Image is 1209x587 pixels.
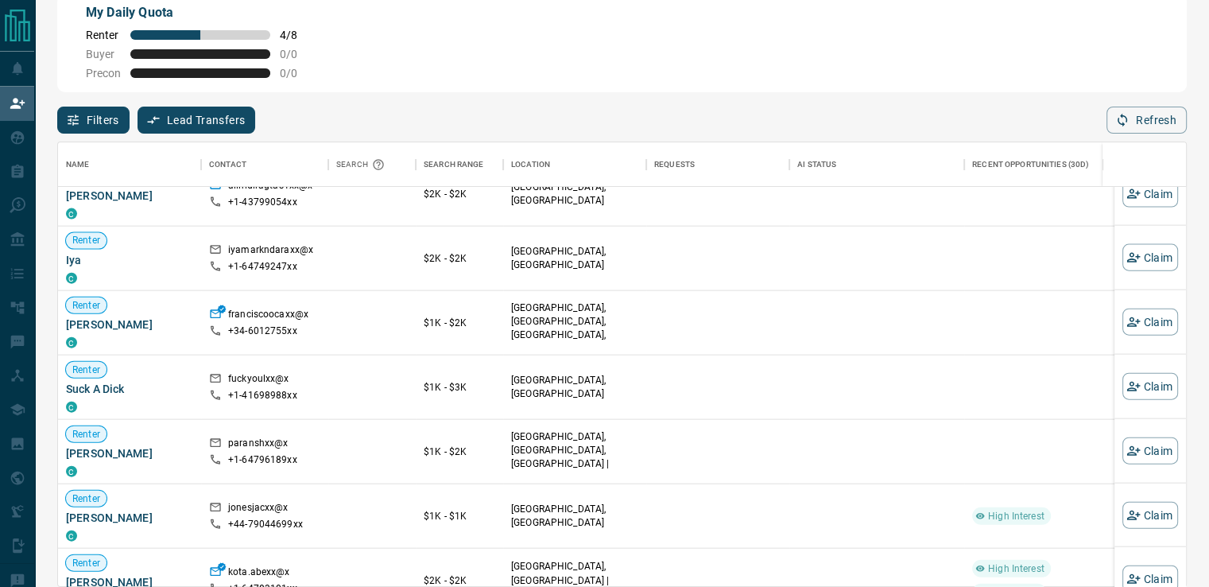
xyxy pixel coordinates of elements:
span: Renter [66,492,107,505]
p: +1- 64796189xx [228,453,297,467]
div: Location [503,142,646,187]
span: Renter [66,427,107,441]
p: +44- 79044699xx [228,518,303,531]
span: High Interest [982,562,1051,575]
span: Buyer [86,48,121,60]
div: Location [511,142,550,187]
div: Contact [201,142,328,187]
p: [GEOGRAPHIC_DATA], [GEOGRAPHIC_DATA] [511,502,638,529]
span: Precon [86,67,121,80]
span: [PERSON_NAME] [66,317,193,332]
p: [GEOGRAPHIC_DATA], [GEOGRAPHIC_DATA] [511,244,638,271]
p: +1- 64749247xx [228,260,297,274]
span: Suck A Dick [66,381,193,397]
span: High Interest [982,509,1051,523]
div: Recent Opportunities (30d) [972,142,1089,187]
span: 4 / 8 [280,29,315,41]
div: Recent Opportunities (30d) [964,142,1123,187]
p: York Crosstown [511,301,638,356]
span: [PERSON_NAME] [66,445,193,461]
div: condos.ca [66,273,77,284]
div: AI Status [797,142,836,187]
p: $1K - $1K [424,509,495,523]
div: condos.ca [66,402,77,413]
p: paranshxx@x [228,436,288,453]
p: +1- 41698988xx [228,389,297,402]
p: $1K - $3K [424,380,495,395]
p: fuckyoulxx@x [228,371,289,388]
div: AI Status [789,142,964,187]
p: $2K - $2K [424,251,495,266]
span: [PERSON_NAME] [66,510,193,526]
div: Contact [209,142,246,187]
div: Name [58,142,201,187]
button: Claim [1122,309,1178,336]
p: iyamarkndaraxx@x [228,243,313,259]
button: Refresh [1106,107,1187,134]
div: Search [336,142,389,187]
span: Renter [86,29,121,41]
p: [GEOGRAPHIC_DATA], [GEOGRAPHIC_DATA] [511,180,638,207]
span: Renter [66,234,107,247]
div: condos.ca [66,531,77,542]
div: condos.ca [66,466,77,477]
div: Name [66,142,90,187]
span: Iya [66,252,193,268]
p: My Daily Quota [86,3,315,22]
button: Claim [1122,180,1178,207]
span: 0 / 0 [280,48,315,60]
div: Requests [646,142,789,187]
div: Search Range [424,142,484,187]
p: $1K - $2K [424,316,495,330]
button: Filters [57,107,130,134]
p: alihidiragtas1xx@x [228,178,312,195]
button: Lead Transfers [138,107,256,134]
span: Renter [66,298,107,312]
button: Claim [1122,244,1178,271]
p: franciscoocaxx@x [228,307,308,324]
button: Claim [1122,437,1178,464]
p: $2K - $2K [424,187,495,201]
p: $1K - $2K [424,445,495,459]
span: Renter [66,556,107,570]
span: Renter [66,363,107,376]
button: Claim [1122,372,1178,399]
button: Claim [1122,501,1178,528]
span: 0 / 0 [280,67,315,80]
p: [GEOGRAPHIC_DATA], [GEOGRAPHIC_DATA] [511,373,638,400]
div: condos.ca [66,337,77,348]
p: [GEOGRAPHIC_DATA], [GEOGRAPHIC_DATA], [GEOGRAPHIC_DATA] | [GEOGRAPHIC_DATA] [511,430,638,485]
p: jonesjacxx@x [228,500,289,517]
p: kota.abexx@x [228,565,290,581]
span: [PERSON_NAME] [66,188,193,204]
p: +1- 43799054xx [228,196,297,209]
p: +34- 6012755xx [228,325,297,338]
div: Search Range [416,142,503,187]
div: condos.ca [66,208,77,220]
div: Requests [654,142,695,187]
